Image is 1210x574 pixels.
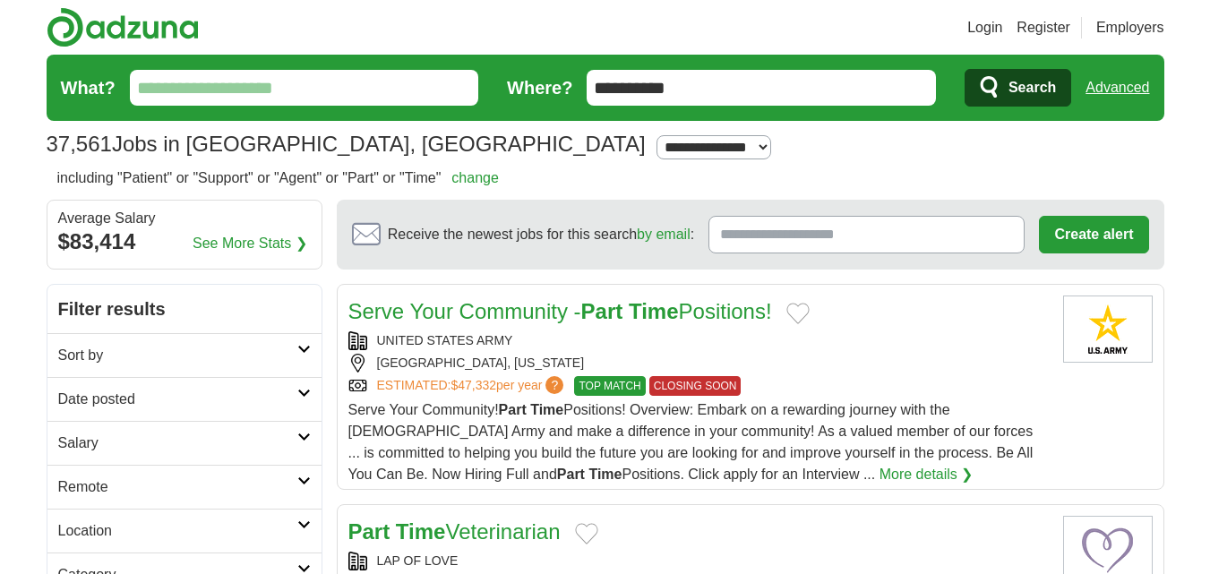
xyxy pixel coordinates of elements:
[629,299,679,323] strong: Time
[348,354,1049,373] div: [GEOGRAPHIC_DATA], [US_STATE]
[47,128,112,160] span: 37,561
[348,519,390,544] strong: Part
[193,233,307,254] a: See More Stats ❯
[574,376,645,396] span: TOP MATCH
[58,345,297,366] h2: Sort by
[530,402,563,417] strong: Time
[1039,216,1148,253] button: Create alert
[47,465,322,509] a: Remote
[388,224,694,245] span: Receive the newest jobs for this search :
[557,467,585,482] strong: Part
[575,523,598,544] button: Add to favorite jobs
[965,69,1071,107] button: Search
[545,376,563,394] span: ?
[61,74,116,101] label: What?
[58,211,311,226] div: Average Salary
[880,464,974,485] a: More details ❯
[637,227,691,242] a: by email
[47,132,646,156] h1: Jobs in [GEOGRAPHIC_DATA], [GEOGRAPHIC_DATA]
[47,377,322,421] a: Date posted
[1008,70,1056,106] span: Search
[967,17,1002,39] a: Login
[47,421,322,465] a: Salary
[451,378,496,392] span: $47,332
[507,74,572,101] label: Where?
[1096,17,1164,39] a: Employers
[649,376,742,396] span: CLOSING SOON
[377,376,568,396] a: ESTIMATED:$47,332per year?
[58,476,297,498] h2: Remote
[377,333,513,347] a: UNITED STATES ARMY
[348,519,561,544] a: Part TimeVeterinarian
[1086,70,1149,106] a: Advanced
[47,7,199,47] img: Adzuna logo
[58,389,297,410] h2: Date posted
[396,519,446,544] strong: Time
[1063,296,1153,363] img: United States Army logo
[47,333,322,377] a: Sort by
[57,167,499,189] h2: including "Patient" or "Support" or "Agent" or "Part" or "Time"
[47,285,322,333] h2: Filter results
[1017,17,1070,39] a: Register
[581,299,623,323] strong: Part
[58,433,297,454] h2: Salary
[58,520,297,542] h2: Location
[58,226,311,258] div: $83,414
[451,170,499,185] a: change
[377,553,459,568] a: LAP OF LOVE
[588,467,622,482] strong: Time
[499,402,527,417] strong: Part
[786,303,810,324] button: Add to favorite jobs
[47,509,322,553] a: Location
[348,402,1034,482] span: Serve Your Community! Positions! Overview: Embark on a rewarding journey with the [DEMOGRAPHIC_DA...
[348,299,772,323] a: Serve Your Community -Part TimePositions!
